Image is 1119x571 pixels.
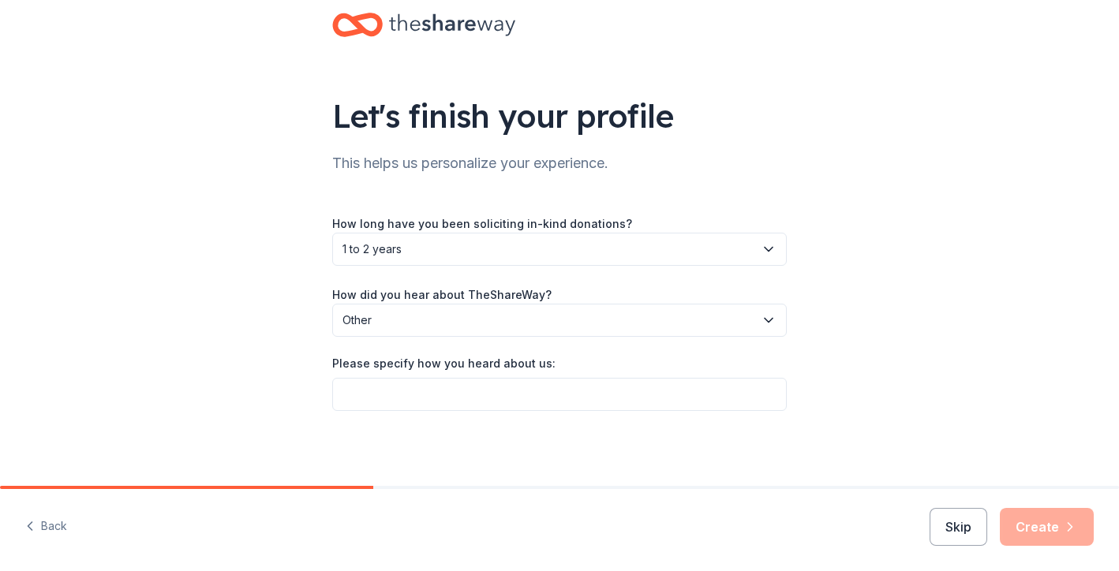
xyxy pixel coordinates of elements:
[25,510,67,543] button: Back
[332,356,556,371] label: Please specify how you heard about us:
[342,311,754,330] span: Other
[332,151,787,176] div: This helps us personalize your experience.
[930,508,987,546] button: Skip
[342,240,754,259] span: 1 to 2 years
[332,216,632,232] label: How long have you been soliciting in-kind donations?
[332,94,787,138] div: Let's finish your profile
[332,233,787,266] button: 1 to 2 years
[332,287,552,303] label: How did you hear about TheShareWay?
[332,304,787,337] button: Other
